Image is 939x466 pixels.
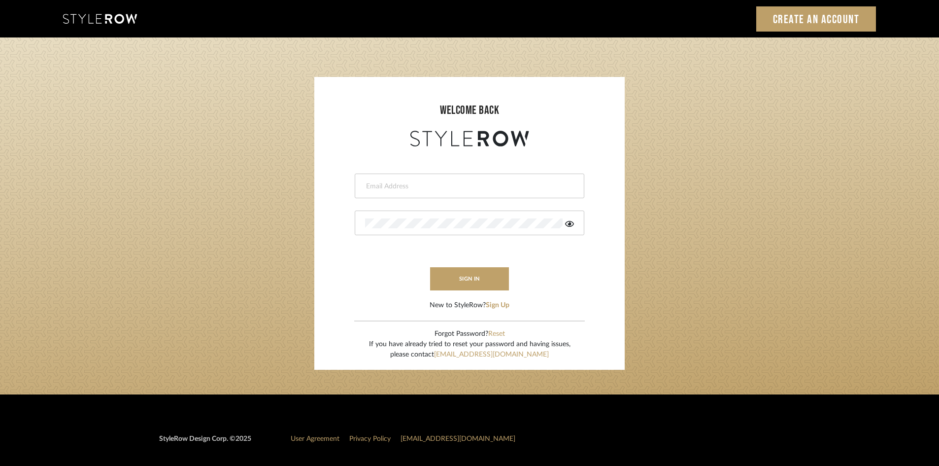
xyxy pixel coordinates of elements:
[291,435,339,442] a: User Agreement
[369,329,570,339] div: Forgot Password?
[430,300,509,311] div: New to StyleRow?
[756,6,876,32] a: Create an Account
[349,435,391,442] a: Privacy Policy
[434,351,549,358] a: [EMAIL_ADDRESS][DOMAIN_NAME]
[430,267,509,290] button: sign in
[488,329,505,339] button: Reset
[159,434,251,452] div: StyleRow Design Corp. ©2025
[369,339,570,360] div: If you have already tried to reset your password and having issues, please contact
[365,181,571,191] input: Email Address
[324,102,615,119] div: welcome back
[401,435,515,442] a: [EMAIL_ADDRESS][DOMAIN_NAME]
[486,300,509,311] button: Sign Up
